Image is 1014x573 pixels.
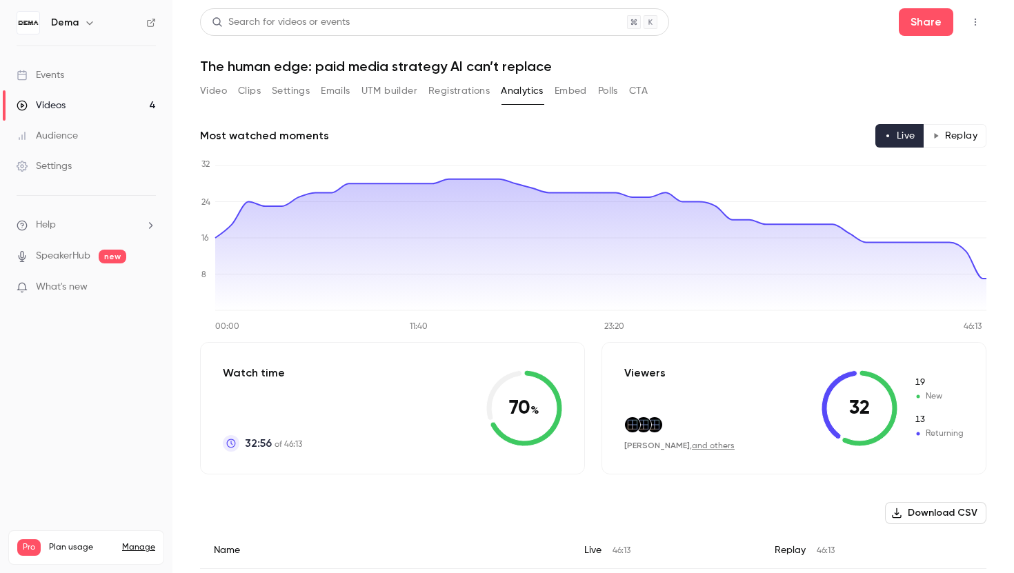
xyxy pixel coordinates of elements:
[36,280,88,294] span: What's new
[624,441,690,450] span: [PERSON_NAME]
[914,428,964,440] span: Returning
[245,435,272,452] span: 32:56
[212,15,350,30] div: Search for videos or events
[613,547,630,555] span: 46:13
[761,532,986,569] div: Replay
[604,323,624,331] tspan: 23:20
[201,161,210,169] tspan: 32
[17,218,156,232] li: help-dropdown-opener
[99,250,126,263] span: new
[692,442,735,450] a: and others
[555,80,587,102] button: Embed
[122,542,155,553] a: Manage
[139,281,156,294] iframe: Noticeable Trigger
[598,80,618,102] button: Polls
[223,365,302,381] p: Watch time
[624,365,666,381] p: Viewers
[636,417,651,432] img: dema.ai
[215,323,239,331] tspan: 00:00
[964,11,986,33] button: Top Bar Actions
[410,323,428,331] tspan: 11:40
[629,80,648,102] button: CTA
[17,12,39,34] img: Dema
[885,502,986,524] button: Download CSV
[428,80,490,102] button: Registrations
[624,440,735,452] div: ,
[817,547,835,555] span: 46:13
[201,271,206,279] tspan: 8
[36,218,56,232] span: Help
[51,16,79,30] h6: Dema
[17,129,78,143] div: Audience
[914,414,964,426] span: Returning
[924,124,986,148] button: Replay
[238,80,261,102] button: Clips
[36,249,90,263] a: SpeakerHub
[201,199,210,207] tspan: 24
[501,80,544,102] button: Analytics
[245,435,302,452] p: of 46:13
[200,80,227,102] button: Video
[17,539,41,556] span: Pro
[625,417,640,432] img: dema.ai
[899,8,953,36] button: Share
[321,80,350,102] button: Emails
[200,58,986,74] h1: The human edge: paid media strategy AI can’t replace
[17,159,72,173] div: Settings
[361,80,417,102] button: UTM builder
[17,68,64,82] div: Events
[200,128,329,144] h2: Most watched moments
[647,417,662,432] img: dema.ai
[964,323,982,331] tspan: 46:13
[914,376,964,389] span: New
[49,542,114,553] span: Plan usage
[201,234,209,243] tspan: 16
[200,532,570,569] div: Name
[17,99,66,112] div: Videos
[272,80,310,102] button: Settings
[875,124,924,148] button: Live
[914,390,964,403] span: New
[570,532,761,569] div: Live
